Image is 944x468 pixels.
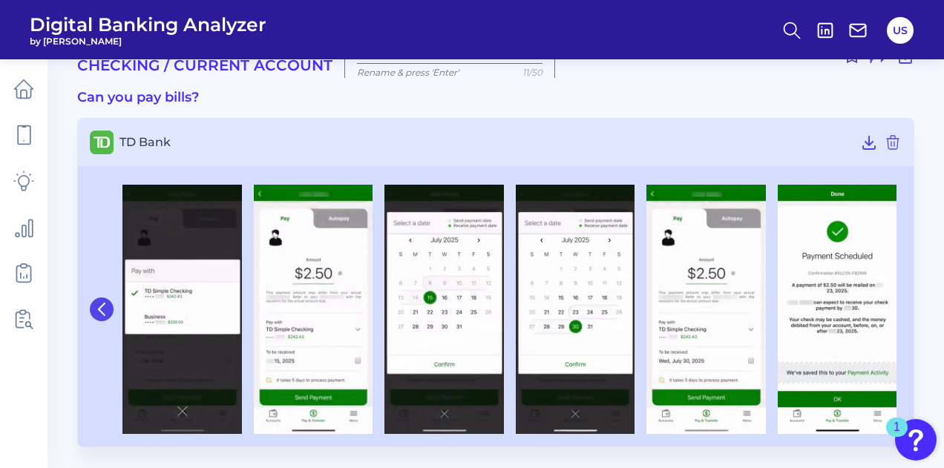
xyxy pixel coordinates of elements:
img: TD Bank [122,185,242,435]
img: TD Bank [254,185,373,435]
span: TD Bank [119,135,854,149]
span: Digital Banking Analyzer [30,13,266,36]
h2: Checking / Current Account [77,56,332,74]
h3: Can you pay bills? [77,90,914,106]
img: TD Bank [778,185,897,435]
img: TD Bank [516,185,635,435]
img: TD Bank [384,185,504,435]
span: by [PERSON_NAME] [30,36,266,47]
p: Rename & press 'Enter' [357,67,543,78]
img: TD Bank [646,185,766,435]
span: 11/50 [522,67,543,78]
button: US [887,17,914,44]
div: 1 [894,427,900,446]
button: Open Resource Center, 1 new notification [895,419,937,461]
